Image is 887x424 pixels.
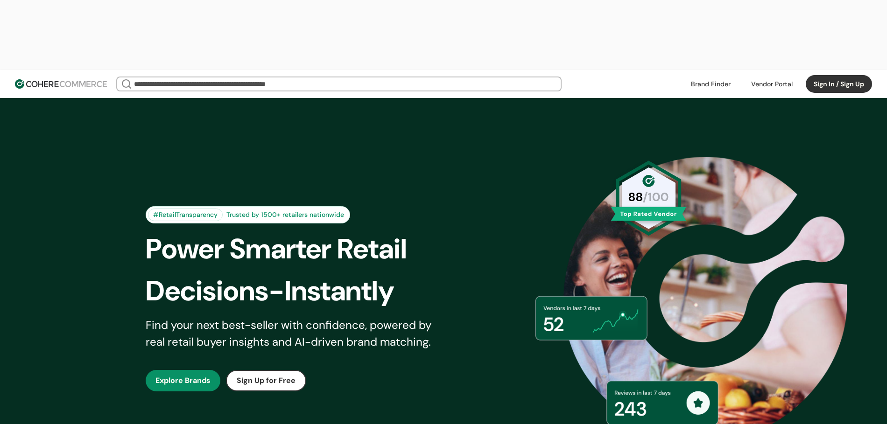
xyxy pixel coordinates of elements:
[806,75,872,93] button: Sign In / Sign Up
[226,370,306,391] button: Sign Up for Free
[146,317,443,350] div: Find your next best-seller with confidence, powered by real retail buyer insights and AI-driven b...
[148,209,223,221] div: #RetailTransparency
[146,270,459,312] div: Decisions-Instantly
[223,210,348,220] div: Trusted by 1500+ retailers nationwide
[146,228,459,270] div: Power Smarter Retail
[146,370,220,391] button: Explore Brands
[15,79,107,89] img: Cohere Logo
